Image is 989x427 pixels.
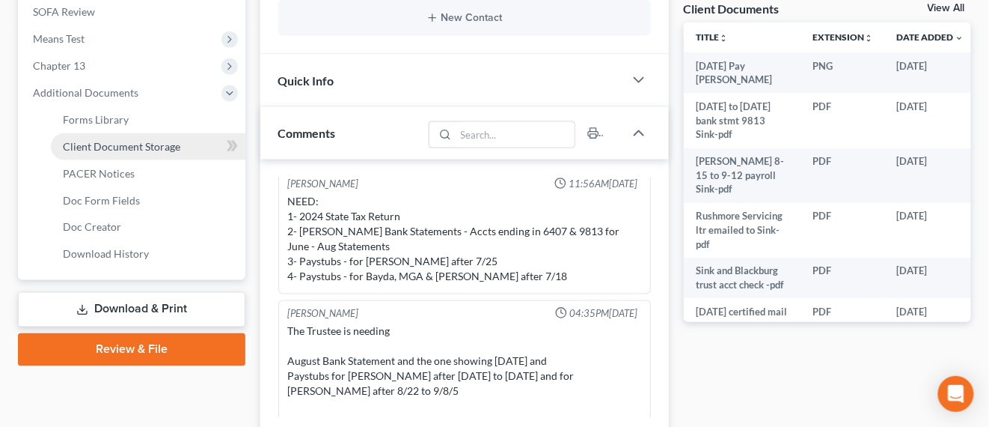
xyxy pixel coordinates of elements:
[696,31,728,43] a: Titleunfold_more
[928,3,965,13] a: View All
[18,292,245,327] a: Download & Print
[290,12,639,24] button: New Contact
[278,126,336,140] span: Comments
[278,73,334,88] span: Quick Info
[63,140,180,153] span: Client Document Storage
[800,93,885,148] td: PDF
[63,221,121,234] span: Doc Creator
[288,195,641,285] div: NEED: 1- 2024 State Tax Return 2- [PERSON_NAME] Bank Statements - Accts ending in 6407 & 9813 for...
[684,258,800,299] td: Sink and Blackburg trust acct check -pdf
[800,203,885,258] td: PDF
[684,1,780,16] div: Client Documents
[684,203,800,258] td: Rushmore Servicing ltr emailed to Sink-pdf
[51,160,245,187] a: PACER Notices
[456,122,575,148] input: Search...
[51,241,245,268] a: Download History
[885,52,976,94] td: [DATE]
[33,86,138,99] span: Additional Documents
[51,133,245,160] a: Client Document Storage
[569,178,638,192] span: 11:56AM[DATE]
[800,258,885,299] td: PDF
[897,31,964,43] a: Date Added expand_more
[51,106,245,133] a: Forms Library
[800,52,885,94] td: PNG
[63,248,149,261] span: Download History
[33,32,85,45] span: Means Test
[63,194,140,207] span: Doc Form Fields
[63,167,135,180] span: PACER Notices
[51,187,245,214] a: Doc Form Fields
[885,203,976,258] td: [DATE]
[33,59,85,72] span: Chapter 13
[800,148,885,203] td: PDF
[51,214,245,241] a: Doc Creator
[33,5,95,18] span: SOFA Review
[684,93,800,148] td: [DATE] to [DATE] bank stmt 9813 Sink-pdf
[684,52,800,94] td: [DATE] Pay [PERSON_NAME]
[63,113,129,126] span: Forms Library
[719,34,728,43] i: unfold_more
[684,148,800,203] td: [PERSON_NAME] 8-15 to 9-12 payroll Sink-pdf
[288,307,359,321] div: [PERSON_NAME]
[684,298,800,353] td: [DATE] certified mail return received bkcy mailings-pdf
[288,178,359,192] div: [PERSON_NAME]
[955,34,964,43] i: expand_more
[938,376,974,412] div: Open Intercom Messenger
[18,333,245,366] a: Review & File
[885,258,976,299] td: [DATE]
[885,298,976,353] td: [DATE]
[570,307,638,321] span: 04:35PM[DATE]
[864,34,873,43] i: unfold_more
[885,93,976,148] td: [DATE]
[885,148,976,203] td: [DATE]
[800,298,885,353] td: PDF
[812,31,873,43] a: Extensionunfold_more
